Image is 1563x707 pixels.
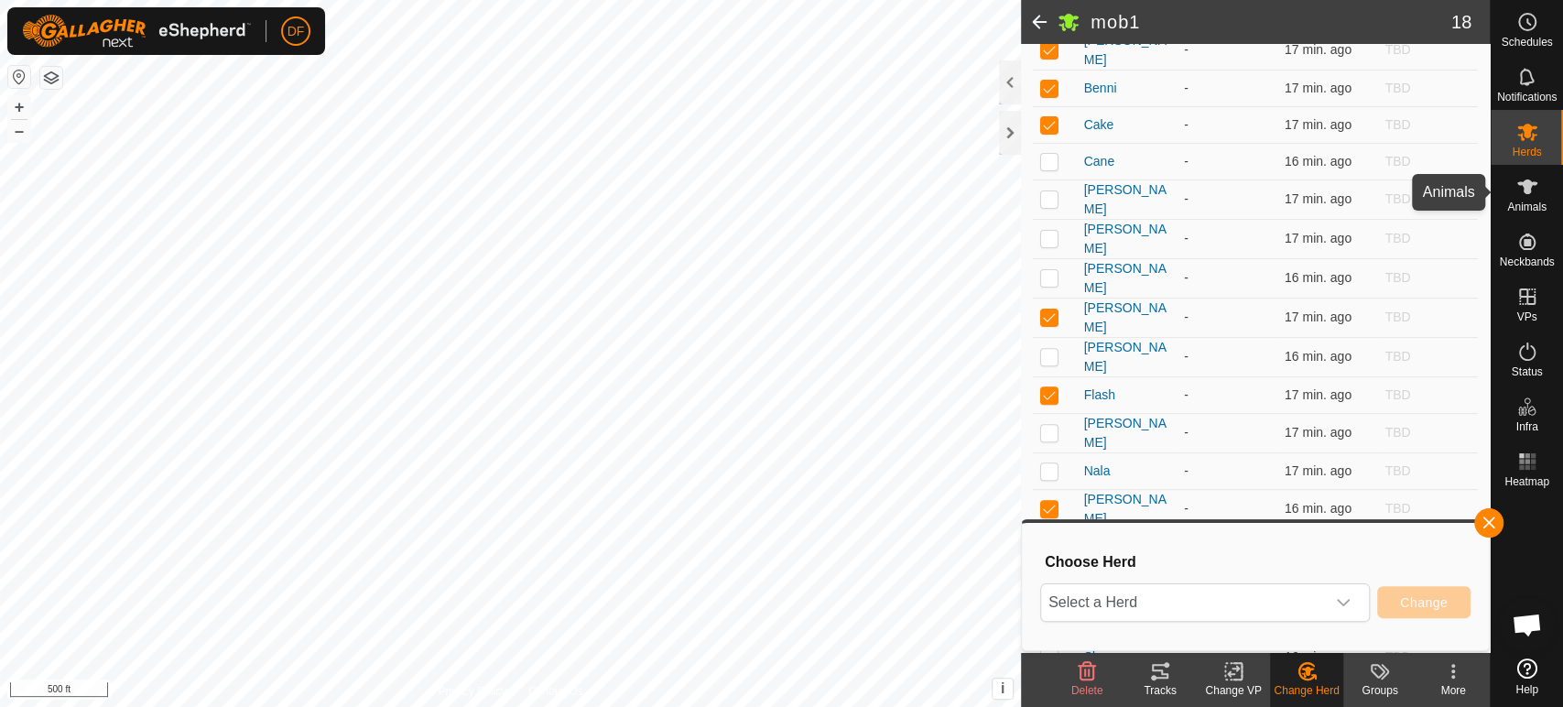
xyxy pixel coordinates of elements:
[1385,117,1411,132] span: TBD
[438,683,506,700] a: Privacy Policy
[1091,11,1451,33] h2: mob1
[1045,553,1471,571] h3: Choose Herd
[1084,152,1114,171] span: Cane
[1184,425,1189,440] app-display-virtual-paddock-transition: -
[1084,220,1170,258] span: [PERSON_NAME]
[1515,421,1537,432] span: Infra
[1184,154,1189,169] app-display-virtual-paddock-transition: -
[1184,117,1189,132] app-display-virtual-paddock-transition: -
[1184,387,1189,402] app-display-virtual-paddock-transition: -
[1285,387,1351,402] span: Sep 8, 2025, 12:02 PM
[1285,81,1351,95] span: Sep 8, 2025, 12:02 PM
[1285,310,1351,324] span: Sep 8, 2025, 12:02 PM
[1377,586,1471,618] button: Change
[1285,117,1351,132] span: Sep 8, 2025, 12:02 PM
[40,67,62,89] button: Map Layers
[1184,463,1189,478] app-display-virtual-paddock-transition: -
[1184,310,1189,324] app-display-virtual-paddock-transition: -
[1084,115,1114,135] span: Cake
[1084,490,1170,528] span: [PERSON_NAME]
[1123,682,1197,699] div: Tracks
[993,679,1013,699] button: i
[1515,684,1538,695] span: Help
[1385,501,1411,516] span: TBD
[1285,501,1351,516] span: Sep 8, 2025, 12:03 PM
[1084,462,1111,481] span: Nala
[1416,682,1490,699] div: More
[1491,651,1563,702] a: Help
[1084,31,1170,70] span: [PERSON_NAME]
[1385,349,1411,364] span: TBD
[1385,270,1411,285] span: TBD
[1385,387,1411,402] span: TBD
[1385,425,1411,440] span: TBD
[8,66,30,88] button: Reset Map
[1285,463,1351,478] span: Sep 8, 2025, 12:02 PM
[1184,191,1189,206] app-display-virtual-paddock-transition: -
[1184,349,1189,364] app-display-virtual-paddock-transition: -
[1385,310,1411,324] span: TBD
[1511,366,1542,377] span: Status
[1184,270,1189,285] app-display-virtual-paddock-transition: -
[1451,8,1471,36] span: 18
[1184,42,1189,57] app-display-virtual-paddock-transition: -
[1385,191,1411,206] span: TBD
[1184,501,1189,516] app-display-virtual-paddock-transition: -
[8,120,30,142] button: –
[1041,584,1325,621] span: Select a Herd
[1184,231,1189,245] app-display-virtual-paddock-transition: -
[1385,81,1411,95] span: TBD
[1385,463,1411,478] span: TBD
[1084,338,1170,376] span: [PERSON_NAME]
[1499,256,1554,267] span: Neckbands
[288,22,305,41] span: DF
[1084,180,1170,219] span: [PERSON_NAME]
[1385,154,1411,169] span: TBD
[1184,81,1189,95] app-display-virtual-paddock-transition: -
[1385,42,1411,57] span: TBD
[22,15,251,48] img: Gallagher Logo
[1325,584,1362,621] div: dropdown trigger
[1516,311,1536,322] span: VPs
[1504,476,1549,487] span: Heatmap
[1285,270,1351,285] span: Sep 8, 2025, 12:03 PM
[1285,42,1351,57] span: Sep 8, 2025, 12:02 PM
[1084,414,1170,452] span: [PERSON_NAME]
[1512,147,1541,158] span: Herds
[1500,597,1555,652] div: Open chat
[1270,682,1343,699] div: Change Herd
[1001,680,1004,696] span: i
[1084,259,1170,298] span: [PERSON_NAME]
[1385,231,1411,245] span: TBD
[528,683,582,700] a: Contact Us
[1084,299,1170,337] span: [PERSON_NAME]
[1507,201,1547,212] span: Animals
[1071,684,1103,697] span: Delete
[1400,595,1448,610] span: Change
[1285,425,1351,440] span: Sep 8, 2025, 12:02 PM
[1084,386,1115,405] span: Flash
[8,96,30,118] button: +
[1285,154,1351,169] span: Sep 8, 2025, 12:03 PM
[1197,682,1270,699] div: Change VP
[1285,349,1351,364] span: Sep 8, 2025, 12:03 PM
[1084,79,1117,98] span: Benni
[1497,92,1557,103] span: Notifications
[1285,191,1351,206] span: Sep 8, 2025, 12:02 PM
[1501,37,1552,48] span: Schedules
[1343,682,1416,699] div: Groups
[1285,231,1351,245] span: Sep 8, 2025, 12:02 PM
